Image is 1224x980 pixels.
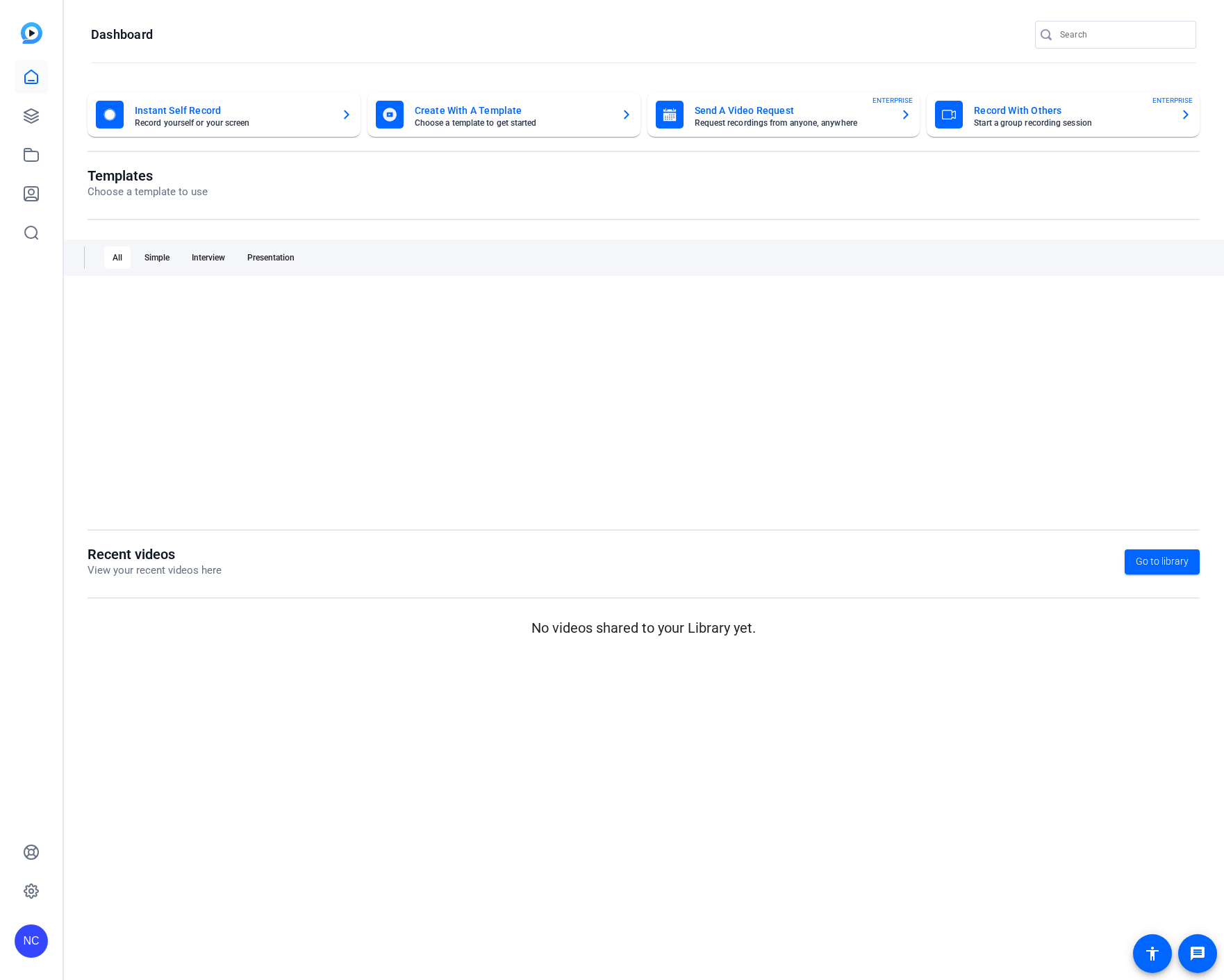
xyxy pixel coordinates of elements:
[695,119,890,127] mat-card-subtitle: Request recordings from anyone, anywhere
[367,92,640,137] button: Create With A TemplateChoose a template to get started
[88,546,222,563] h1: Recent videos
[974,119,1169,127] mat-card-subtitle: Start a group recording session
[88,167,208,184] h1: Templates
[136,247,178,269] div: Simple
[183,247,233,269] div: Interview
[135,119,330,127] mat-card-subtitle: Record yourself or your screen
[415,102,610,119] mat-card-title: Create With A Template
[88,617,1200,638] p: No videos shared to your Library yet.
[1136,554,1189,569] span: Go to library
[974,102,1169,119] mat-card-title: Record With Others
[135,102,330,119] mat-card-title: Instant Self Record
[1125,549,1200,574] a: Go to library
[15,924,48,958] div: NC
[647,92,920,137] button: Send A Video RequestRequest recordings from anyone, anywhereENTERPRISE
[91,26,153,43] h1: Dashboard
[927,92,1200,137] button: Record With OthersStart a group recording sessionENTERPRISE
[1144,945,1161,962] mat-icon: accessibility
[104,247,131,269] div: All
[1189,945,1206,962] mat-icon: message
[239,247,303,269] div: Presentation
[88,92,361,137] button: Instant Self RecordRecord yourself or your screen
[872,95,913,106] span: ENTERPRISE
[415,119,610,127] mat-card-subtitle: Choose a template to get started
[88,184,208,200] p: Choose a template to use
[88,563,222,579] p: View your recent videos here
[1060,26,1185,43] input: Search
[21,22,42,44] img: blue-gradient.svg
[695,102,890,119] mat-card-title: Send A Video Request
[1152,95,1193,106] span: ENTERPRISE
